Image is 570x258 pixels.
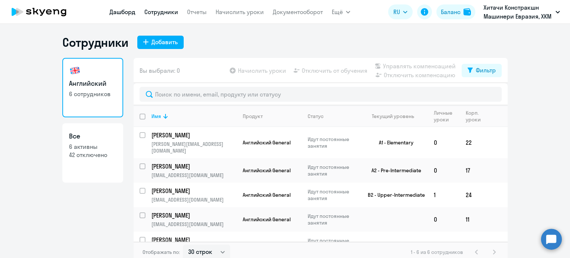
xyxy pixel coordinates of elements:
a: [PERSON_NAME] [151,211,236,219]
p: [PERSON_NAME][EMAIL_ADDRESS][DOMAIN_NAME] [151,141,236,154]
div: Текущий уровень [365,113,427,120]
p: [EMAIL_ADDRESS][DOMAIN_NAME] [151,221,236,228]
p: [PERSON_NAME] [151,131,235,139]
div: Имя [151,113,236,120]
td: 24 [460,183,487,207]
td: 0 [428,232,460,256]
div: Личные уроки [434,110,455,123]
img: balance [463,8,471,16]
img: english [69,65,81,76]
div: Продукт [243,113,263,120]
div: Имя [151,113,161,120]
p: [PERSON_NAME] [151,211,235,219]
div: Добавить [151,37,178,46]
button: Балансbalance [436,4,475,19]
p: Хитачи Констракшн Машинери Евразия, ХКМ ЕВРАЗИЯ, ООО [484,3,553,21]
td: A1 - Elementary [359,127,428,158]
a: Сотрудники [144,8,178,16]
a: Все6 активны42 отключено [62,123,123,183]
div: Личные уроки [434,110,459,123]
p: 6 сотрудников [69,90,117,98]
div: Статус [308,113,358,120]
a: Дашборд [109,8,135,16]
span: Вы выбрали: 0 [140,66,180,75]
span: Ещё [332,7,343,16]
span: Отображать по: [142,249,180,255]
div: Статус [308,113,324,120]
p: [PERSON_NAME] [151,236,235,244]
button: Ещё [332,4,350,19]
p: 42 отключено [69,151,117,159]
div: Текущий уровень [372,113,414,120]
td: 22 [460,127,487,158]
h3: Английский [69,79,117,88]
p: [EMAIL_ADDRESS][DOMAIN_NAME] [151,196,236,203]
td: 0 [428,127,460,158]
div: Продукт [243,113,301,120]
p: Идут постоянные занятия [308,164,358,177]
p: [EMAIL_ADDRESS][DOMAIN_NAME] [151,172,236,179]
td: 17 [460,158,487,183]
button: Добавить [137,36,184,49]
h1: Сотрудники [62,35,128,50]
a: Начислить уроки [216,8,264,16]
div: Баланс [441,7,461,16]
a: [PERSON_NAME] [151,131,236,139]
a: [PERSON_NAME] [151,187,236,195]
button: Хитачи Констракшн Машинери Евразия, ХКМ ЕВРАЗИЯ, ООО [480,3,564,21]
p: 6 активны [69,143,117,151]
h3: Все [69,131,117,141]
td: 1 [428,183,460,207]
p: [PERSON_NAME] [151,162,235,170]
input: Поиск по имени, email, продукту или статусу [140,87,502,102]
a: Документооборот [273,8,323,16]
td: B2 - Upper-Intermediate [359,183,428,207]
button: Фильтр [462,64,502,77]
div: Корп. уроки [466,110,487,123]
p: Идут постоянные занятия [308,188,358,202]
span: Английский General [243,167,291,174]
a: [PERSON_NAME] [151,162,236,170]
td: 11 [460,207,487,232]
p: Идут постоянные занятия [308,237,358,251]
div: Корп. уроки [466,110,482,123]
p: Идут постоянные занятия [308,213,358,226]
td: 0 [428,158,460,183]
div: Фильтр [476,66,496,75]
span: Английский General [243,192,291,198]
a: Отчеты [187,8,207,16]
span: RU [393,7,400,16]
span: Английский General [243,216,291,223]
td: 0 [428,207,460,232]
a: Английский6 сотрудников [62,58,123,117]
p: Идут постоянные занятия [308,136,358,149]
td: A2 - Pre-Intermediate [359,158,428,183]
button: RU [388,4,413,19]
td: 17 [460,232,487,256]
span: Английский General [243,241,291,247]
a: [PERSON_NAME] [151,236,236,244]
p: [PERSON_NAME] [151,187,235,195]
span: 1 - 6 из 6 сотрудников [411,249,463,255]
span: Английский General [243,139,291,146]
